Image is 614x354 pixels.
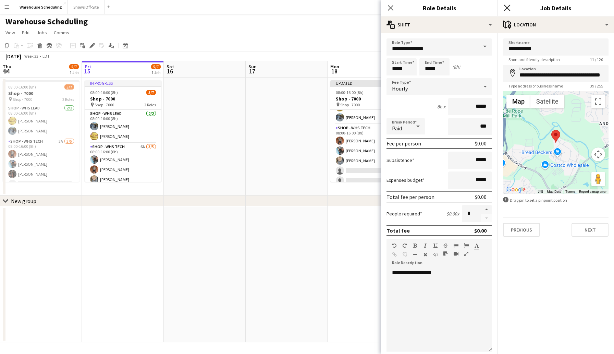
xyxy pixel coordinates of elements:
[3,104,79,138] app-card-role: Shop - WHS Lead2/208:00-16:00 (8h)[PERSON_NAME][PERSON_NAME]
[5,29,15,36] span: View
[95,102,114,107] span: Shop - 7000
[330,80,407,182] app-job-card: Updated08:00-16:00 (8h)5/7Shop - 7000 Shop - 70002 RolesShop - WHS Lead2/208:00-16:00 (8h)[PERSON...
[85,80,161,86] div: In progress
[503,197,609,203] div: Drag pin to set a pinpoint position
[572,223,609,237] button: Next
[146,90,156,95] span: 5/7
[474,243,479,248] button: Text Color
[330,96,407,102] h3: Shop - 7000
[498,16,614,33] div: Location
[498,3,614,12] h3: Job Details
[386,157,414,163] label: Subsistence
[423,243,428,248] button: Italic
[452,64,460,70] div: (8h)
[69,64,79,69] span: 5/7
[11,198,36,204] div: New group
[503,57,565,62] span: Short and friendly description
[446,211,459,217] div: $0.00 x
[84,67,91,75] span: 15
[443,243,448,248] button: Strikethrough
[151,70,160,75] div: 1 Job
[579,190,606,193] a: Report a map error
[475,140,487,147] div: $0.00
[3,138,79,201] app-card-role: Shop - WHS Tech3A3/508:00-16:00 (8h)[PERSON_NAME][PERSON_NAME][PERSON_NAME]
[392,85,408,92] span: Hourly
[591,147,605,161] button: Map camera controls
[565,190,575,193] a: Terms
[591,95,605,108] button: Toggle fullscreen view
[8,84,36,90] span: 08:00-16:00 (8h)
[386,193,434,200] div: Total fee per person
[90,90,118,95] span: 08:00-16:00 (8h)
[330,124,407,187] app-card-role: Shop - WHS Tech3/508:00-16:00 (8h)[PERSON_NAME][PERSON_NAME][PERSON_NAME]
[336,90,364,95] span: 08:00-16:00 (8h)
[165,67,174,75] span: 16
[454,243,458,248] button: Unordered List
[413,252,417,257] button: Horizontal Line
[386,227,410,234] div: Total fee
[413,243,417,248] button: Bold
[503,83,568,88] span: Type address or business name
[22,29,30,36] span: Edit
[505,185,527,194] img: Google
[54,29,69,36] span: Comms
[247,67,257,75] span: 17
[503,223,540,237] button: Previous
[464,251,469,257] button: Fullscreen
[3,28,18,37] a: View
[443,251,448,257] button: Paste as plain text
[437,104,445,110] div: 8h x
[85,110,161,143] app-card-role: Shop - WHS Lead2/208:00-16:00 (8h)[PERSON_NAME][PERSON_NAME]
[433,243,438,248] button: Underline
[5,53,21,60] div: [DATE]
[2,67,11,75] span: 14
[381,16,498,33] div: Shift
[340,102,360,107] span: Shop - 7000
[530,95,564,108] button: Show satellite imagery
[64,84,74,90] span: 5/7
[85,63,91,70] span: Fri
[475,193,487,200] div: $0.00
[42,54,50,59] div: EDT
[3,90,79,96] h3: Shop - 7000
[423,252,428,257] button: Clear Formatting
[330,63,339,70] span: Mon
[402,243,407,248] button: Redo
[392,243,397,248] button: Undo
[85,80,161,182] app-job-card: In progress08:00-16:00 (8h)5/7Shop - 7000 Shop - 70002 RolesShop - WHS Lead2/208:00-16:00 (8h)[PE...
[392,125,402,132] span: Paid
[3,80,79,182] app-job-card: 08:00-16:00 (8h)5/7Shop - 7000 Shop - 70002 RolesShop - WHS Lead2/208:00-16:00 (8h)[PERSON_NAME][...
[3,63,11,70] span: Thu
[386,140,421,147] div: Fee per person
[547,189,561,194] button: Map Data
[585,83,609,88] span: 39 / 255
[23,54,40,59] span: Week 33
[19,28,33,37] a: Edit
[34,28,50,37] a: Jobs
[144,102,156,107] span: 2 Roles
[51,28,72,37] a: Comms
[330,80,407,86] div: Updated
[474,227,487,234] div: $0.00
[386,177,425,183] label: Expenses budget
[591,172,605,186] button: Drag Pegman onto the map to open Street View
[13,97,32,102] span: Shop - 7000
[151,64,161,69] span: 5/7
[70,70,78,75] div: 1 Job
[481,205,492,214] button: Increase
[85,143,161,206] app-card-role: Shop - WHS Tech6A3/508:00-16:00 (8h)[PERSON_NAME][PERSON_NAME][PERSON_NAME]
[464,243,469,248] button: Ordered List
[85,96,161,102] h3: Shop - 7000
[167,63,174,70] span: Sat
[454,251,458,257] button: Insert video
[386,211,422,217] label: People required
[538,189,543,194] button: Keyboard shortcuts
[433,252,438,257] button: HTML Code
[37,29,47,36] span: Jobs
[329,67,339,75] span: 18
[505,185,527,194] a: Open this area in Google Maps (opens a new window)
[5,16,88,27] h1: Warehouse Scheduling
